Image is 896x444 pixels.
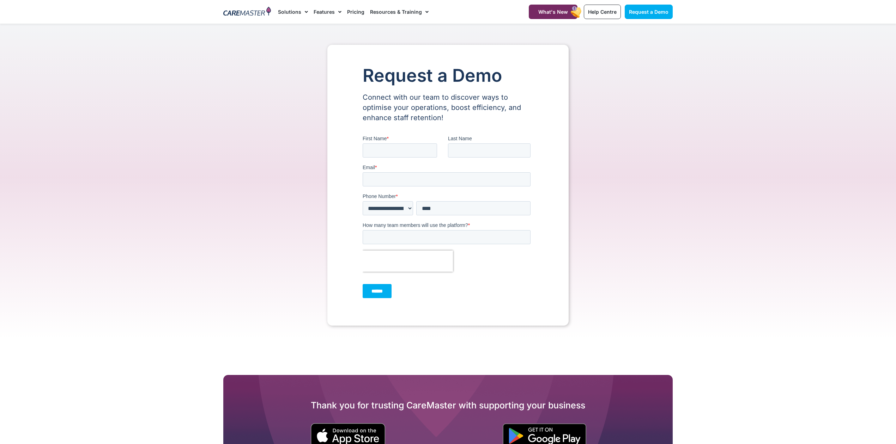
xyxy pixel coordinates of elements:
h1: Request a Demo [363,66,533,85]
a: Request a Demo [625,5,673,19]
a: What's New [529,5,577,19]
iframe: Form 0 [363,135,533,304]
span: Request a Demo [629,9,668,15]
span: What's New [538,9,568,15]
span: Help Centre [588,9,617,15]
img: CareMaster Logo [223,7,271,17]
h2: Thank you for trusting CareMaster with supporting your business [223,400,673,411]
a: Help Centre [584,5,621,19]
p: Connect with our team to discover ways to optimise your operations, boost efficiency, and enhance... [363,92,533,123]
